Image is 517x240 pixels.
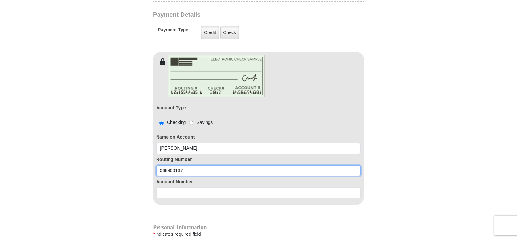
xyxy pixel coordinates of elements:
div: Checking Savings [156,119,213,126]
label: Check [220,26,239,39]
img: check-en.png [168,55,265,97]
label: Account Number [156,178,361,185]
h3: Payment Details [153,11,319,19]
label: Account Type [156,105,186,111]
h5: Payment Type [158,27,188,36]
label: Name on Account [156,134,361,141]
h4: Personal Information [153,225,364,230]
div: Indicates required field [153,230,364,238]
label: Routing Number [156,156,361,163]
label: Credit [201,26,219,39]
